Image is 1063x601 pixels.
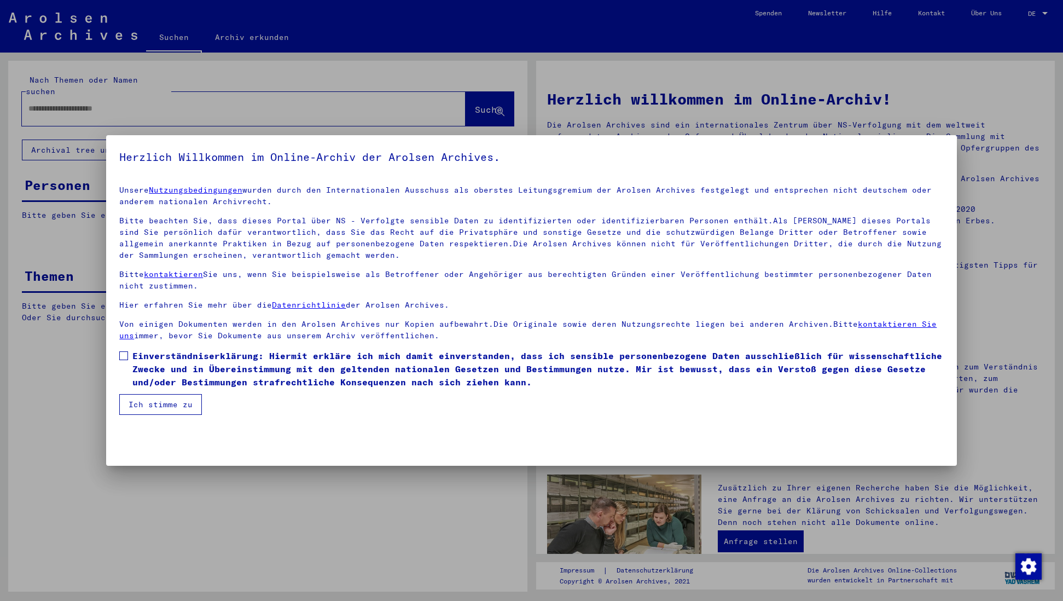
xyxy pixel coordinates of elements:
[272,300,346,310] a: Datenrichtlinie
[119,184,943,207] p: Unsere wurden durch den Internationalen Ausschuss als oberstes Leitungsgremium der Arolsen Archiv...
[132,349,943,389] span: Einverständniserklärung: Hiermit erkläre ich mich damit einverstanden, dass ich sensible personen...
[1015,553,1042,580] img: Zustimmung ändern
[119,319,943,342] p: Von einigen Dokumenten werden in den Arolsen Archives nur Kopien aufbewahrt.Die Originale sowie d...
[1015,553,1041,579] div: Zustimmung ändern
[119,269,943,292] p: Bitte Sie uns, wenn Sie beispielsweise als Betroffener oder Angehöriger aus berechtigten Gründen ...
[119,148,943,166] h5: Herzlich Willkommen im Online-Archiv der Arolsen Archives.
[149,185,242,195] a: Nutzungsbedingungen
[144,269,203,279] a: kontaktieren
[119,299,943,311] p: Hier erfahren Sie mehr über die der Arolsen Archives.
[119,394,202,415] button: Ich stimme zu
[119,215,943,261] p: Bitte beachten Sie, dass dieses Portal über NS - Verfolgte sensible Daten zu identifizierten oder...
